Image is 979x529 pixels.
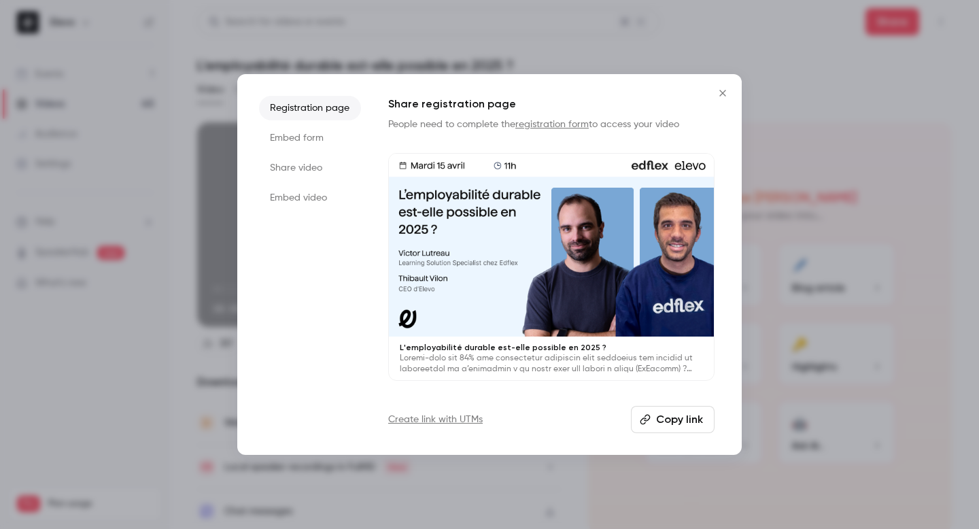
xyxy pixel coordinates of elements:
a: L'employabilité durable est-elle possible en 2025 ?Loremi-dolo sit 84% ame consectetur adipiscin ... [388,153,715,381]
li: Registration page [259,96,361,120]
h1: Share registration page [388,96,715,112]
li: Embed video [259,186,361,210]
li: Embed form [259,126,361,150]
a: Create link with UTMs [388,413,483,426]
li: Share video [259,156,361,180]
p: Loremi-dolo sit 84% ame consectetur adipiscin elit seddoeius tem incidid ut laboreetdol ma a’enim... [400,353,703,375]
a: registration form [515,120,589,129]
button: Close [709,80,736,107]
button: Copy link [631,406,715,433]
p: People need to complete the to access your video [388,118,715,131]
p: L'employabilité durable est-elle possible en 2025 ? [400,342,703,353]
